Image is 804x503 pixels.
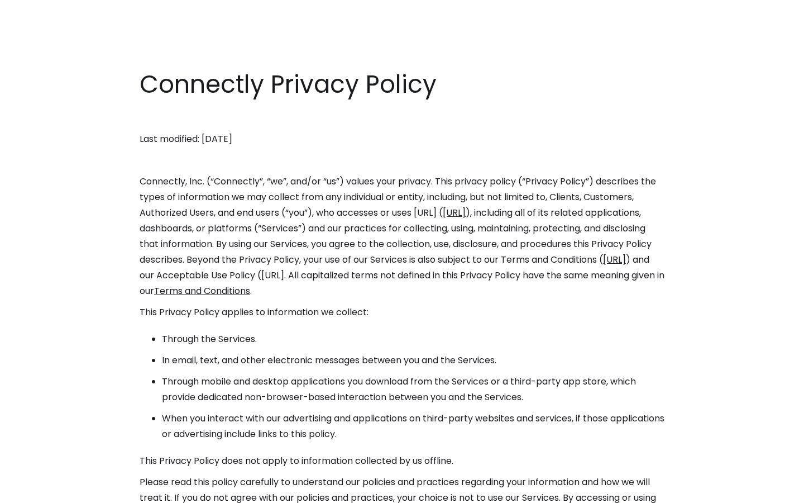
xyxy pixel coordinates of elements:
[443,206,466,219] a: [URL]
[140,67,664,102] h1: Connectly Privacy Policy
[140,174,664,299] p: Connectly, Inc. (“Connectly”, “we”, and/or “us”) values your privacy. This privacy policy (“Priva...
[154,284,250,297] a: Terms and Conditions
[140,131,664,147] p: Last modified: [DATE]
[11,482,67,499] aside: Language selected: English
[140,305,664,320] p: This Privacy Policy applies to information we collect:
[140,153,664,168] p: ‍
[162,331,664,347] li: Through the Services.
[162,374,664,405] li: Through mobile and desktop applications you download from the Services or a third-party app store...
[140,453,664,469] p: This Privacy Policy does not apply to information collected by us offline.
[162,411,664,442] li: When you interact with our advertising and applications on third-party websites and services, if ...
[162,353,664,368] li: In email, text, and other electronic messages between you and the Services.
[22,483,67,499] ul: Language list
[603,253,626,266] a: [URL]
[140,110,664,126] p: ‍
